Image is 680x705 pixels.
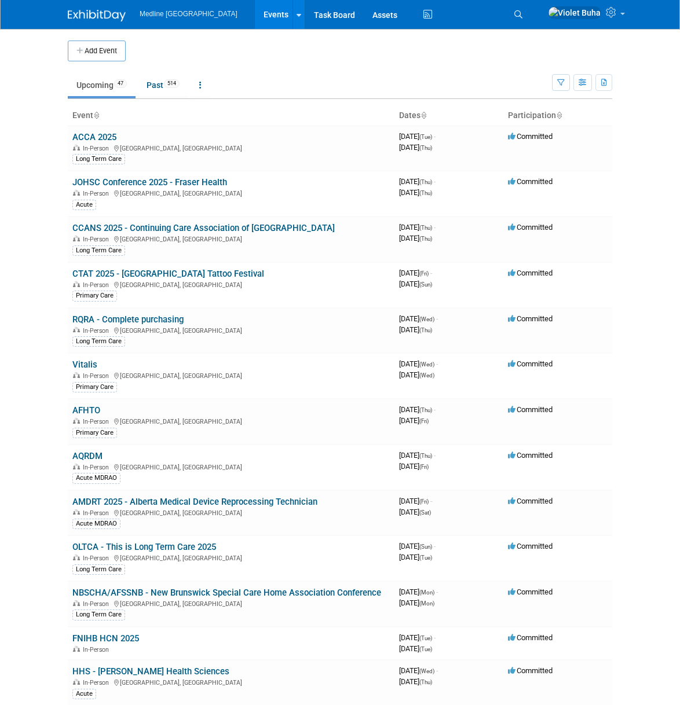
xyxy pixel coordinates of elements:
div: Long Term Care [72,154,125,164]
img: In-Person Event [73,418,80,424]
a: OLTCA - This is Long Term Care 2025 [72,542,216,552]
span: [DATE] [399,462,429,471]
span: [DATE] [399,553,432,561]
img: In-Person Event [73,236,80,241]
span: (Tue) [419,555,432,561]
span: [DATE] [399,280,432,288]
span: 47 [114,79,127,88]
a: HHS - [PERSON_NAME] Health Sciences [72,666,229,677]
div: [GEOGRAPHIC_DATA], [GEOGRAPHIC_DATA] [72,416,390,425]
a: FNIHB HCN 2025 [72,633,139,644]
span: (Mon) [419,600,434,607]
span: In-Person [83,555,112,562]
img: In-Person Event [73,509,80,515]
span: In-Person [83,372,112,380]
span: In-Person [83,679,112,686]
span: (Fri) [419,418,429,424]
span: Committed [508,405,553,414]
span: Committed [508,314,553,323]
div: [GEOGRAPHIC_DATA], [GEOGRAPHIC_DATA] [72,188,390,197]
div: [GEOGRAPHIC_DATA], [GEOGRAPHIC_DATA] [72,677,390,686]
img: In-Person Event [73,145,80,150]
span: - [434,405,436,414]
span: [DATE] [399,234,432,243]
span: [DATE] [399,497,432,505]
div: [GEOGRAPHIC_DATA], [GEOGRAPHIC_DATA] [72,553,390,562]
span: [DATE] [399,177,436,186]
span: (Sun) [419,281,432,288]
span: - [434,223,436,232]
a: Sort by Participation Type [556,111,562,120]
th: Dates [394,106,503,126]
a: AQRDM [72,451,103,461]
a: CCANS 2025 - Continuing Care Association of [GEOGRAPHIC_DATA] [72,223,335,233]
img: In-Person Event [73,679,80,685]
span: In-Person [83,190,112,197]
div: Long Term Care [72,245,125,256]
span: (Mon) [419,589,434,596]
span: - [434,177,436,186]
div: [GEOGRAPHIC_DATA], [GEOGRAPHIC_DATA] [72,280,390,289]
div: [GEOGRAPHIC_DATA], [GEOGRAPHIC_DATA] [72,462,390,471]
div: [GEOGRAPHIC_DATA], [GEOGRAPHIC_DATA] [72,143,390,152]
a: Vitalis [72,359,97,370]
img: In-Person Event [73,190,80,196]
span: (Wed) [419,316,434,322]
a: ACCA 2025 [72,132,116,142]
div: Primary Care [72,428,117,438]
span: (Thu) [419,225,432,231]
div: Acute [72,200,96,210]
span: [DATE] [399,416,429,425]
a: AFHTO [72,405,100,416]
span: Committed [508,132,553,141]
div: [GEOGRAPHIC_DATA], [GEOGRAPHIC_DATA] [72,325,390,335]
span: (Wed) [419,668,434,674]
span: [DATE] [399,188,432,197]
th: Event [68,106,394,126]
a: AMDRT 2025 - Alberta Medical Device Reprocessing Technician [72,497,317,507]
span: [DATE] [399,644,432,653]
div: Acute MDRAO [72,519,120,529]
span: Committed [508,497,553,505]
span: Committed [508,359,553,368]
div: [GEOGRAPHIC_DATA], [GEOGRAPHIC_DATA] [72,370,390,380]
span: - [436,666,438,675]
span: (Fri) [419,464,429,470]
span: - [436,359,438,368]
span: (Thu) [419,407,432,413]
span: In-Person [83,145,112,152]
div: Primary Care [72,382,117,392]
div: [GEOGRAPHIC_DATA], [GEOGRAPHIC_DATA] [72,508,390,517]
span: In-Person [83,418,112,425]
span: Committed [508,223,553,232]
img: In-Person Event [73,327,80,333]
span: In-Person [83,600,112,608]
span: [DATE] [399,359,438,368]
span: [DATE] [399,587,438,596]
span: (Tue) [419,646,432,652]
span: (Fri) [419,498,429,505]
span: (Thu) [419,236,432,242]
div: Long Term Care [72,609,125,620]
span: (Tue) [419,635,432,641]
span: [DATE] [399,325,432,334]
span: [DATE] [399,633,436,642]
span: (Sun) [419,544,432,550]
img: Violet Buha [548,6,601,19]
img: In-Person Event [73,464,80,469]
a: NBSCHA/AFSSNB - New Brunswick Special Care Home Association Conference [72,587,381,598]
span: [DATE] [399,314,438,323]
a: CTAT 2025 - [GEOGRAPHIC_DATA] Tattoo Festival [72,269,264,279]
span: (Wed) [419,372,434,379]
div: [GEOGRAPHIC_DATA], [GEOGRAPHIC_DATA] [72,598,390,608]
span: [DATE] [399,143,432,152]
div: Long Term Care [72,564,125,575]
span: In-Person [83,236,112,243]
span: [DATE] [399,405,436,414]
span: In-Person [83,646,112,653]
span: Committed [508,633,553,642]
a: Upcoming47 [68,74,136,96]
span: Committed [508,269,553,277]
span: In-Person [83,281,112,289]
span: (Thu) [419,145,432,151]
